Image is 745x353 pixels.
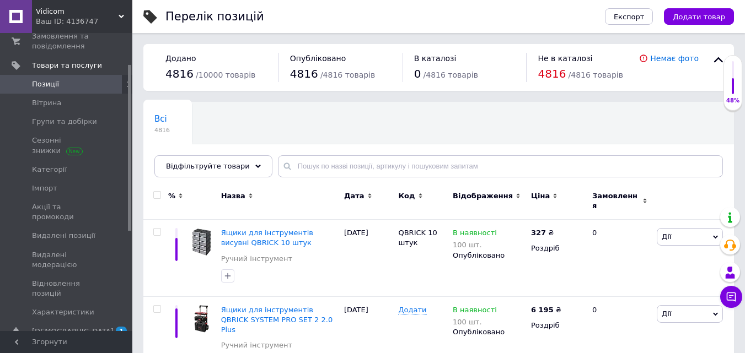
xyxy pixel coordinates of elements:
span: % [168,191,175,201]
span: Категорії [32,165,67,175]
span: 4816 [538,67,566,80]
a: Ручний інструмент [221,254,292,264]
b: 6 195 [531,306,554,314]
span: Всі [154,114,167,124]
span: 4816 [290,67,318,80]
span: Видалені позиції [32,231,95,241]
span: Vidicom [36,7,119,17]
span: 4816 [154,126,170,134]
span: В каталозі [414,54,457,63]
span: Відновлення позицій [32,279,102,298]
div: 100 шт. [453,241,497,249]
div: Роздріб [531,243,583,253]
input: Пошук по назві позиції, артикулу і пошуковим запитам [278,155,723,177]
span: Замовлення та повідомлення [32,31,102,51]
span: Вітрина [32,98,61,108]
span: QBRICK 10 штук [398,229,437,247]
span: Товари та послуги [32,61,102,70]
span: Замовлення [592,191,640,211]
span: Позиції [32,79,59,89]
span: Відображення [453,191,513,201]
span: 1 [116,327,127,336]
span: 0 [414,67,421,80]
div: 48% [724,97,742,105]
span: Групи та добірки [32,117,97,127]
div: Роздріб [531,321,583,330]
div: Ваш ID: 4136747 [36,17,132,26]
span: Додати [398,306,426,314]
div: Перелік позицій [165,11,264,23]
div: 0 [586,220,654,297]
div: [DATE] [341,220,396,297]
span: Сезонні знижки [32,135,102,155]
span: Код [398,191,415,201]
span: Дії [662,309,671,318]
span: / 10000 товарів [196,70,255,79]
a: Ящики для інструментів QBRICK SYSTEM PRO SET 2 2.0 Plus [221,306,333,334]
b: 327 [531,229,546,237]
a: Немає фото [650,54,699,63]
span: Експорт [614,13,645,21]
a: Ящики для інструментів висувні QBRICK 10 штук [221,229,313,247]
span: / 4816 товарів [569,70,623,79]
span: Не в каталозі [538,54,592,63]
span: Додати товар [673,13,725,21]
span: / 4816 товарів [320,70,375,79]
div: ₴ [531,305,561,315]
span: Видалені модерацією [32,250,102,270]
span: В наявності [453,306,497,317]
span: Характеристики [32,307,94,317]
span: Опубліковано [290,54,346,63]
div: Опубліковано [453,251,526,260]
span: Імпорт [32,183,57,193]
span: / 4816 товарів [424,70,478,79]
button: Експорт [605,8,653,25]
div: Опубліковано [453,327,526,337]
div: 100 шт. [453,318,497,326]
span: Ціна [531,191,550,201]
span: Акції та промокоди [32,202,102,222]
span: Дії [662,232,671,241]
span: Назва [221,191,245,201]
img: Ящики для инструментов QBRICK SYSTEM PRO SET 2 2.0 Plus [187,305,216,333]
span: Відфільтруйте товари [166,162,250,170]
button: Додати товар [664,8,734,25]
a: Ручний інструмент [221,340,292,350]
img: Ящики для инструментов выдвижные QBRICK 10 штук [187,228,216,256]
span: [DEMOGRAPHIC_DATA] [32,327,114,336]
span: 4816 [165,67,194,80]
span: В наявності [453,229,497,240]
span: Додано [165,54,196,63]
button: Чат з покупцем [720,286,742,308]
div: ₴ [531,228,554,238]
span: Дата [344,191,365,201]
